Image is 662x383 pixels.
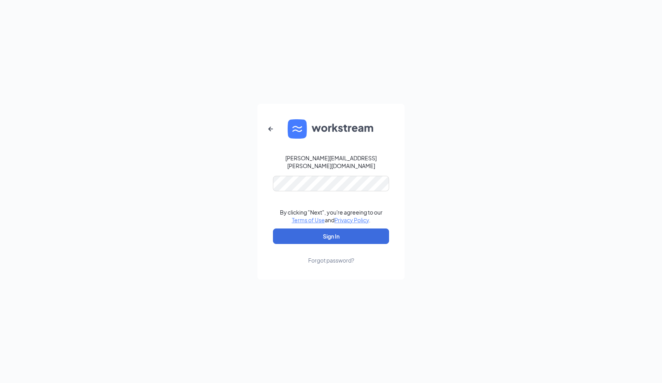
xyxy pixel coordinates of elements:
[308,244,354,264] a: Forgot password?
[266,124,275,134] svg: ArrowLeftNew
[261,120,280,138] button: ArrowLeftNew
[280,208,382,224] div: By clicking "Next", you're agreeing to our and .
[334,216,369,223] a: Privacy Policy
[288,119,374,139] img: WS logo and Workstream text
[292,216,325,223] a: Terms of Use
[273,154,389,170] div: [PERSON_NAME][EMAIL_ADDRESS][PERSON_NAME][DOMAIN_NAME]
[273,228,389,244] button: Sign In
[308,256,354,264] div: Forgot password?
